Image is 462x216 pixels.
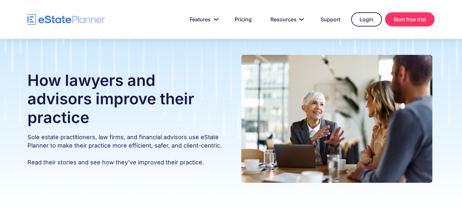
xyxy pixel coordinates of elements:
a: Support [313,13,348,26]
a: Features [182,13,224,26]
h1: How lawyers and advisors improve their practice [27,71,223,127]
a: Start free trial [385,12,435,26]
a: Resources [263,13,310,26]
a: Pricing [227,13,259,26]
p: Sole estate practitioners, law firms, and financial advisors use eState Planner to make their pra... [27,133,223,167]
a: home [27,14,105,25]
a: Login [351,12,382,26]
